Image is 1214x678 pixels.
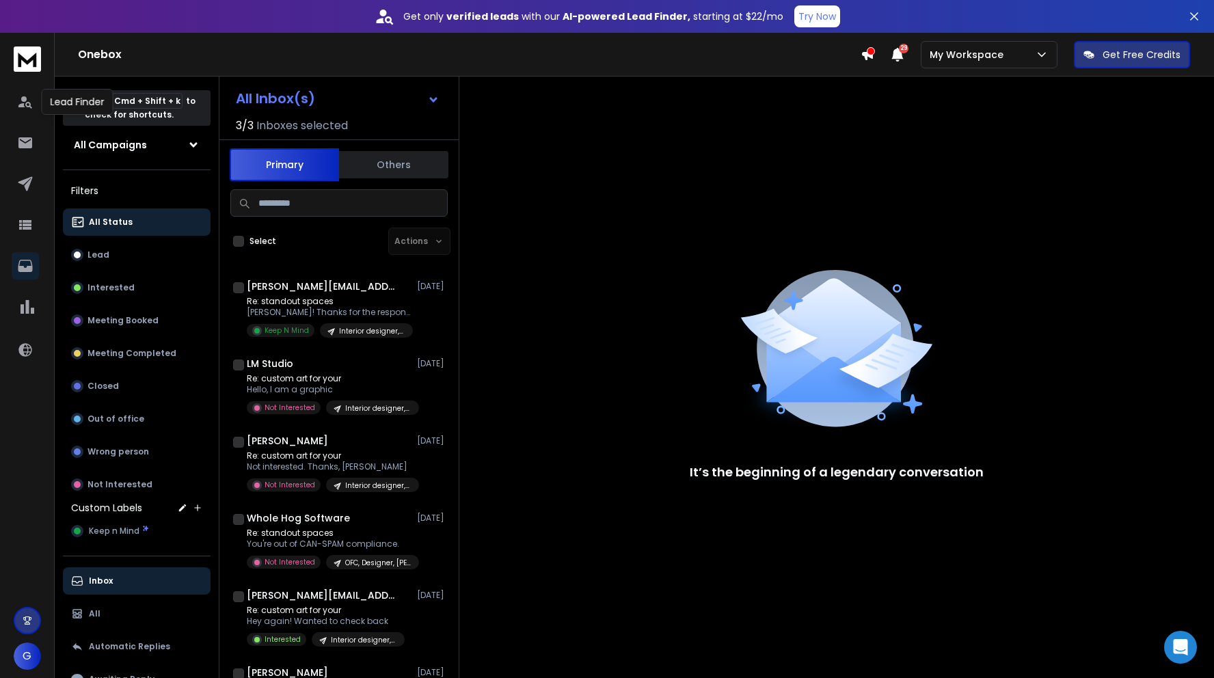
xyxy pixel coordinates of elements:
p: [PERSON_NAME]! Thanks for the response! My portfolio [247,307,411,318]
label: Select [249,236,276,247]
p: All Status [89,217,133,228]
p: Not Interested [265,403,315,413]
span: Cmd + Shift + k [112,93,183,109]
p: You're out of CAN-SPAM compliance. [247,539,411,550]
p: [DATE] [417,513,448,524]
p: Get Free Credits [1103,48,1181,62]
button: Meeting Completed [63,340,211,367]
button: All [63,600,211,627]
p: [DATE] [417,281,448,292]
p: Not Interested [87,479,152,490]
p: [DATE] [417,358,448,369]
button: Lead [63,241,211,269]
h1: [PERSON_NAME] [247,434,328,448]
button: All Inbox(s) [225,85,450,112]
p: Re: custom art for your [247,373,411,384]
p: All [89,608,100,619]
p: Interior designer, creative director, project mgr //1-100 // Architecture, Design firms [339,326,405,336]
p: My Workspace [930,48,1009,62]
button: Keep n Mind [63,517,211,545]
button: Try Now [794,5,840,27]
p: [DATE] [417,590,448,601]
strong: AI-powered Lead Finder, [563,10,690,23]
h1: Whole Hog Software [247,511,350,525]
h1: All Campaigns [74,138,147,152]
button: Meeting Booked [63,307,211,334]
h1: [PERSON_NAME][EMAIL_ADDRESS][DOMAIN_NAME] [247,588,397,602]
button: Others [339,150,448,180]
div: Lead Finder [42,89,113,115]
h1: Onebox [78,46,861,63]
h3: Filters [63,181,211,200]
p: Not Interested [265,480,315,490]
h1: [PERSON_NAME][EMAIL_ADDRESS][DOMAIN_NAME] [247,280,397,293]
button: Get Free Credits [1074,41,1190,68]
p: Wrong person [87,446,149,457]
p: [DATE] [417,667,448,678]
button: Out of office [63,405,211,433]
p: Hello, I am a graphic [247,384,411,395]
p: Re: custom art for your [247,450,411,461]
button: Closed [63,372,211,400]
p: Meeting Booked [87,315,159,326]
p: Out of office [87,413,144,424]
p: Interested [265,634,301,645]
p: It’s the beginning of a legendary conversation [690,463,984,482]
button: Inbox [63,567,211,595]
h3: Inboxes selected [256,118,348,134]
button: G [14,642,41,670]
p: Press to check for shortcuts. [85,94,195,122]
p: Keep N Mind [265,325,309,336]
button: Interested [63,274,211,301]
p: Inbox [89,575,113,586]
p: Get only with our starting at $22/mo [403,10,783,23]
p: Not interested. Thanks, [PERSON_NAME] [247,461,411,472]
button: Primary [230,148,339,181]
p: Try Now [798,10,836,23]
button: All Campaigns [63,131,211,159]
p: Interior designer, creative director, project mgr //1-100 // Architecture, Design firms [331,635,396,645]
button: Automatic Replies [63,633,211,660]
p: OFC, Designer, [PERSON_NAME] // 500+ // Staging Cos [345,558,411,568]
p: Meeting Completed [87,348,176,359]
h1: LM Studio [247,357,293,370]
span: Keep n Mind [89,526,139,537]
p: Interior designer, creative director, project mgr //1-100 // Architecture, Design firms [345,480,411,491]
p: Interior designer, creative director, project mgr //1-100 // Architecture, Design firms [345,403,411,413]
strong: verified leads [446,10,519,23]
h1: All Inbox(s) [236,92,315,105]
h3: Custom Labels [71,501,142,515]
span: 29 [899,44,908,53]
p: Re: standout spaces [247,296,411,307]
button: All Status [63,208,211,236]
div: Open Intercom Messenger [1164,631,1197,664]
button: Not Interested [63,471,211,498]
p: Not Interested [265,557,315,567]
button: Wrong person [63,438,211,465]
p: Lead [87,249,109,260]
p: Closed [87,381,119,392]
p: Re: standout spaces [247,528,411,539]
p: Interested [87,282,135,293]
span: 3 / 3 [236,118,254,134]
img: logo [14,46,41,72]
p: Hey again! Wanted to check back [247,616,405,627]
p: Re: custom art for your [247,605,405,616]
p: Automatic Replies [89,641,170,652]
p: [DATE] [417,435,448,446]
